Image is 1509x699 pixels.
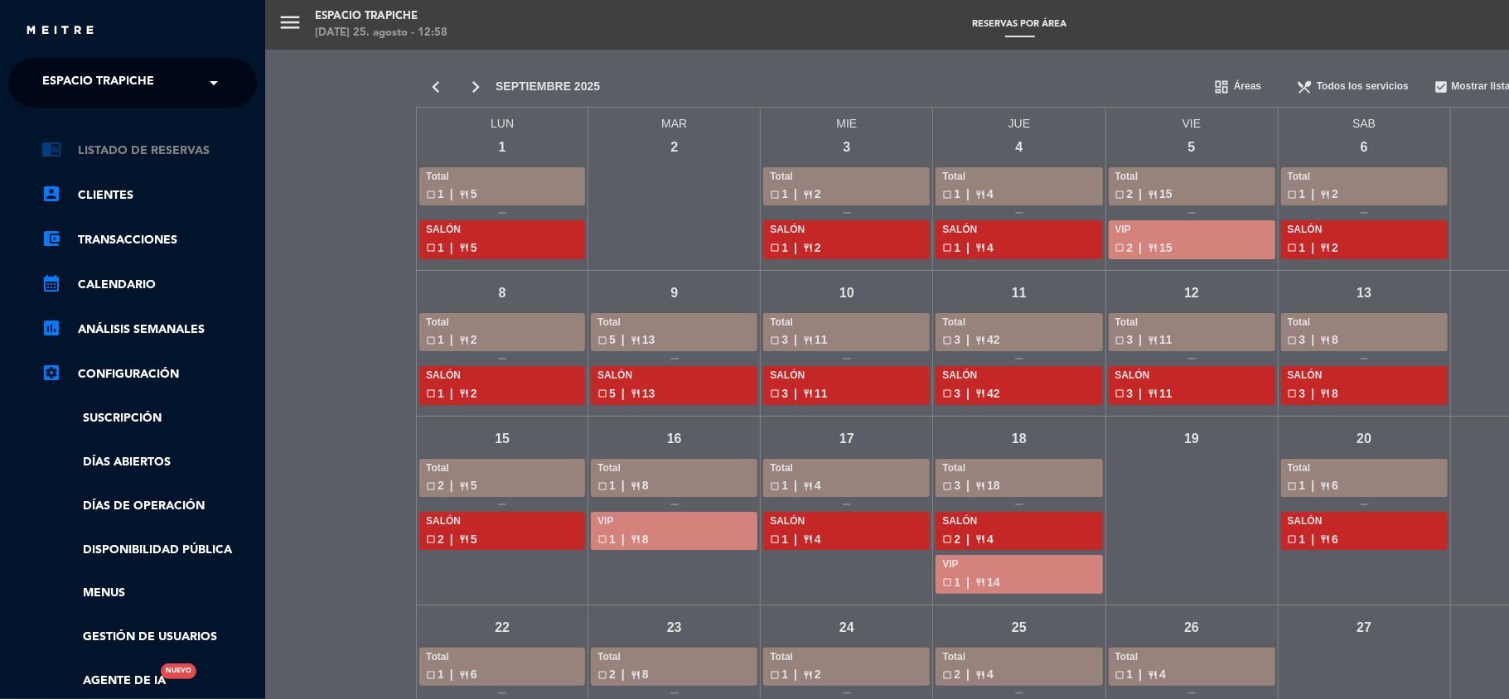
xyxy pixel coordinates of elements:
[41,230,257,250] a: Transacciones
[41,229,61,248] i: account_balance_wallet
[41,141,257,161] a: Listado de Reservas
[41,139,61,159] i: chrome_reader_mode
[41,409,257,428] a: Suscripción
[41,672,166,691] a: Agente de IA
[41,318,61,338] i: assessment
[41,320,257,340] a: ANÁLISIS SEMANALES
[41,628,257,647] a: Gestión de usuarios
[41,453,257,472] a: Días abiertos
[161,663,196,679] div: Nuevo
[25,25,95,37] img: MEITRE
[41,186,257,205] a: Clientes
[41,584,257,603] a: Menus
[41,275,257,295] a: Calendario
[41,541,257,560] a: Disponibilidad pública
[41,363,61,383] i: settings_applications
[41,497,257,516] a: Días de Operación
[41,273,61,293] i: calendar_month
[41,364,257,384] a: Configuración
[41,184,61,204] i: account_box
[42,65,154,100] span: Espacio Trapiche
